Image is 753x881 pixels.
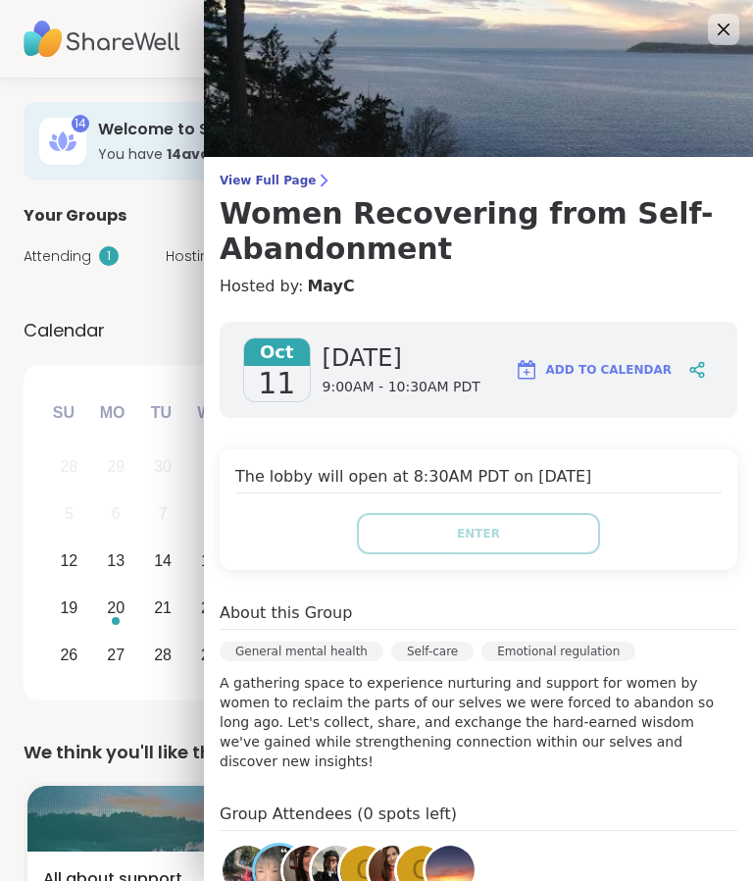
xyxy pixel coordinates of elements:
div: We think you'll like these groups [24,739,729,766]
h4: Group Attendees (0 spots left) [220,803,737,831]
div: Not available Tuesday, September 30th, 2025 [142,446,184,489]
button: Enter [357,513,600,554]
div: Choose Tuesday, October 21st, 2025 [142,587,184,629]
div: Choose Monday, October 13th, 2025 [95,541,137,583]
h4: The lobby will open at 8:30AM PDT on [DATE] [235,465,722,493]
div: Mo [90,391,133,435]
span: Your Groups [24,204,126,228]
span: Hosting [166,246,219,267]
div: Su [42,391,85,435]
div: Choose Wednesday, October 15th, 2025 [189,541,231,583]
div: 5 [65,500,74,527]
div: 30 [154,453,172,480]
span: Attending [24,246,91,267]
div: Not available Wednesday, October 1st, 2025 [189,446,231,489]
button: Add to Calendar [506,346,680,393]
div: Choose Wednesday, October 29th, 2025 [189,634,231,676]
img: ShareWell Nav Logo [24,5,180,74]
span: Calendar [24,317,105,343]
span: 9:00AM - 10:30AM PDT [323,378,480,397]
div: Choose Monday, October 20th, 2025 [95,587,137,629]
div: Self-care [391,642,474,661]
div: Choose Sunday, October 26th, 2025 [48,634,90,676]
b: 14 available Pro credit s [167,144,336,164]
div: Choose Monday, October 27th, 2025 [95,634,137,676]
div: Choose Wednesday, October 22nd, 2025 [189,587,231,629]
h3: Welcome to ShareWell [98,119,529,140]
span: Enter [457,525,500,543]
span: View Full Page [220,173,737,188]
span: Oct [244,338,310,366]
img: ShareWell Logomark [515,358,538,382]
div: Not available Sunday, October 5th, 2025 [48,493,90,536]
div: Choose Tuesday, October 28th, 2025 [142,634,184,676]
div: 22 [201,595,219,621]
h3: You have to book a coaching group. [98,144,529,164]
span: Add to Calendar [546,361,672,379]
div: 26 [60,642,77,668]
span: 11 [258,366,295,401]
div: Not available Sunday, September 28th, 2025 [48,446,90,489]
div: 19 [60,595,77,621]
div: 20 [107,595,125,621]
div: We [188,391,231,435]
h3: Women Recovering from Self-Abandonment [220,196,737,267]
span: [DATE] [323,342,480,374]
div: General mental health [220,642,383,661]
div: 28 [60,453,77,480]
div: Not available Tuesday, October 7th, 2025 [142,493,184,536]
div: month 2025-10 [45,443,374,678]
div: Choose Tuesday, October 14th, 2025 [142,541,184,583]
div: 28 [154,642,172,668]
div: 29 [107,453,125,480]
div: 1 [99,246,119,266]
div: 29 [201,642,219,668]
div: 14 [72,115,89,132]
p: A gathering space to experience nurturing and support for women by women to reclaim the parts of ... [220,673,737,771]
div: 13 [107,547,125,574]
div: 21 [154,595,172,621]
h4: About this Group [220,601,352,625]
a: MayC [307,275,354,298]
div: Not available Monday, October 6th, 2025 [95,493,137,536]
div: 14 [154,547,172,574]
div: Emotional regulation [481,642,635,661]
div: 15 [201,547,219,574]
div: 27 [107,642,125,668]
h4: Hosted by: [220,275,737,298]
div: Not available Wednesday, October 8th, 2025 [189,493,231,536]
div: Choose Sunday, October 12th, 2025 [48,541,90,583]
a: View Full PageWomen Recovering from Self-Abandonment [220,173,737,267]
div: Choose Sunday, October 19th, 2025 [48,587,90,629]
div: 12 [60,547,77,574]
div: Tu [139,391,182,435]
div: 6 [112,500,121,527]
div: Not available Monday, September 29th, 2025 [95,446,137,489]
div: 7 [159,500,168,527]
